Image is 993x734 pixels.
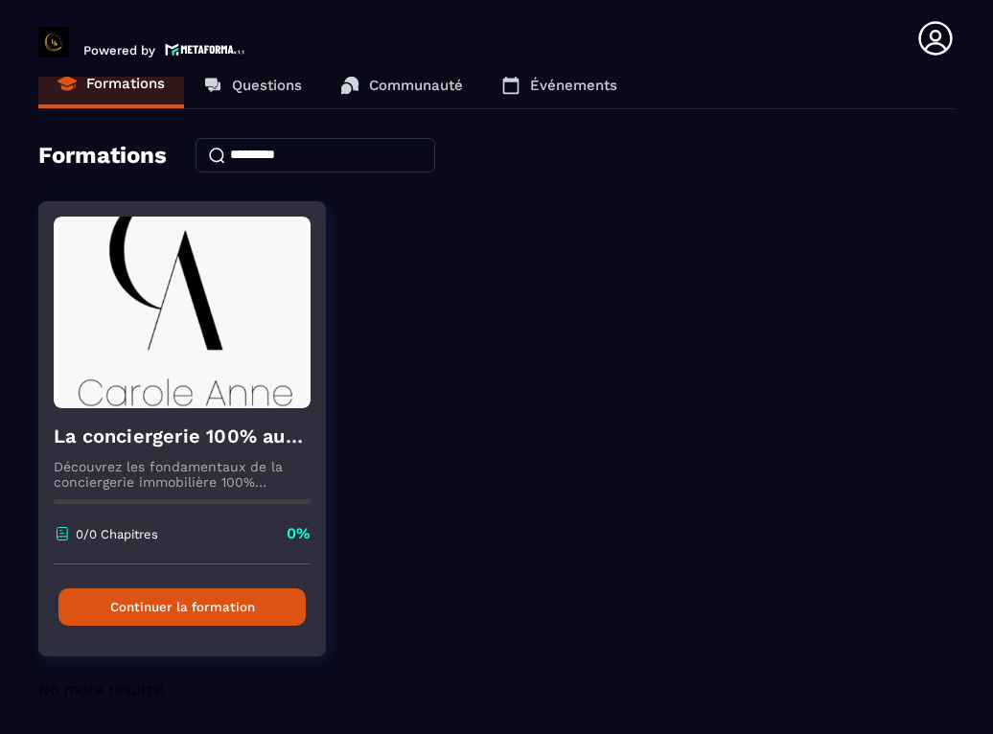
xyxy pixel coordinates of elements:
h4: La conciergerie 100% automatisée [54,423,311,449]
p: Communauté [369,77,463,94]
p: Découvrez les fondamentaux de la conciergerie immobilière 100% automatisée. Cette formation est c... [54,459,311,490]
a: Événements [482,62,636,108]
a: Questions [184,62,321,108]
button: Continuer la formation [58,588,306,626]
img: formation-background [54,217,311,408]
img: logo [165,41,245,57]
p: Powered by [83,43,155,57]
p: 0/0 Chapitres [76,527,158,541]
h4: Formations [38,142,167,169]
p: Questions [232,77,302,94]
a: Communauté [321,62,482,108]
p: Événements [530,77,617,94]
span: No more results! [38,680,164,699]
p: 0% [287,523,311,544]
p: Formations [86,75,165,92]
a: Formations [38,62,184,108]
a: formation-backgroundLa conciergerie 100% automatiséeDécouvrez les fondamentaux de la conciergerie... [38,201,350,680]
img: logo-branding [38,27,69,57]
